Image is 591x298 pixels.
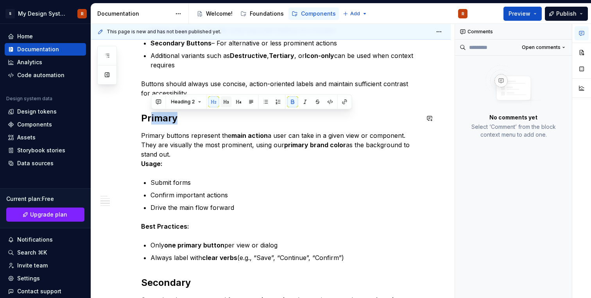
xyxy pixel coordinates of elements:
div: Design system data [6,96,52,102]
button: Notifications [5,233,86,246]
div: Comments [455,24,572,40]
span: Upgrade plan [30,211,67,219]
span: Add [350,11,360,17]
button: Open comments [518,42,569,53]
div: Design tokens [17,108,57,116]
strong: Icon-only [305,52,334,60]
div: Home [17,33,33,40]
div: R [81,11,84,17]
div: Page tree [193,6,339,22]
p: – For alternative or less prominent actions [150,38,419,48]
a: Documentation [5,43,86,56]
span: Publish [556,10,577,18]
button: Heading 2 [168,96,205,107]
div: Components [17,121,52,128]
div: Analytics [17,58,42,66]
strong: Destructive [230,52,267,60]
div: Settings [17,275,40,282]
a: Storybook stories [5,144,86,157]
div: Components [301,10,336,18]
a: Design tokens [5,105,86,118]
span: Heading 2 [171,99,195,105]
p: No comments yet [489,114,537,121]
a: Welcome! [193,7,236,20]
button: Preview [503,7,542,21]
div: Notifications [17,236,53,244]
a: Components [288,7,339,20]
div: Invite team [17,262,48,269]
p: Always label with (e.g., “Save”, “Continue”, “Confirm”) [150,253,419,262]
strong: Tertiary [269,52,294,60]
p: Additional variants such as , , or can be used when context requires [150,51,419,70]
a: Code automation [5,69,86,81]
div: R [462,11,464,17]
a: Assets [5,131,86,144]
strong: Usage: [141,160,163,168]
div: Storybook stories [17,146,65,154]
div: Assets [17,134,36,141]
strong: one primary button [164,241,224,249]
p: Submit forms [150,178,419,187]
a: Components [5,118,86,131]
button: Upgrade plan [6,208,84,222]
strong: Secondary Buttons [150,39,211,47]
a: Analytics [5,56,86,69]
div: Documentation [17,45,59,53]
div: Documentation [97,10,171,18]
div: Foundations [250,10,284,18]
strong: main action [231,132,268,139]
a: Invite team [5,259,86,272]
a: Data sources [5,157,86,170]
p: Confirm important actions [150,190,419,200]
p: Only per view or dialog [150,240,419,250]
p: Drive the main flow forward [150,203,419,212]
a: Home [5,30,86,43]
strong: Best Practices: [141,222,189,230]
div: Welcome! [206,10,233,18]
span: This page is new and has not been published yet. [107,29,221,35]
strong: Secondary [141,277,191,288]
strong: primary brand color [284,141,346,149]
div: S [5,9,15,18]
button: Publish [545,7,588,21]
p: Buttons should always use concise, action-oriented labels and maintain sufficient contrast for ac... [141,79,419,98]
button: Contact support [5,285,86,298]
div: My Design System [18,10,68,18]
p: Select ‘Comment’ from the block context menu to add one. [464,123,562,139]
a: Foundations [237,7,287,20]
span: Open comments [522,44,561,51]
button: Search ⌘K [5,246,86,259]
a: Settings [5,272,86,285]
span: Preview [509,10,530,18]
div: Contact support [17,287,61,295]
strong: Primary [141,112,177,124]
div: Data sources [17,159,54,167]
strong: clear verbs [202,254,237,262]
div: Code automation [17,71,64,79]
div: Search ⌘K [17,249,47,256]
p: Primary buttons represent the a user can take in a given view or component. They are visually the... [141,131,419,168]
button: Add [340,8,370,19]
button: SMy Design SystemR [2,5,89,22]
div: Current plan : Free [6,195,84,203]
